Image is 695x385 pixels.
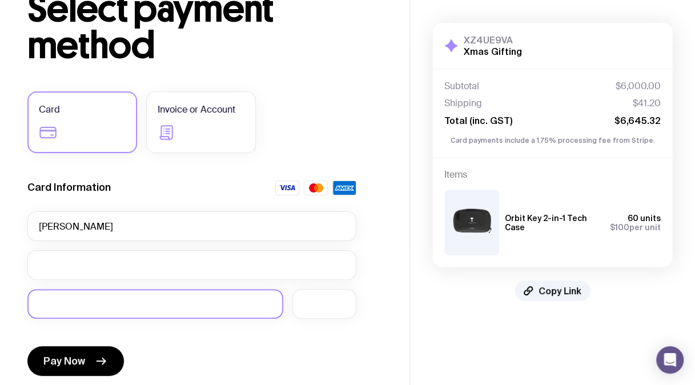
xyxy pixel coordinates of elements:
h3: XZ4UE9VA [464,34,522,46]
span: Total (inc. GST) [444,115,512,126]
button: Copy Link [515,280,590,301]
span: $41.20 [633,98,661,109]
h2: Xmas Gifting [464,46,522,57]
span: $6,000.00 [616,81,661,92]
h4: Items [444,169,661,181]
h3: Orbit Key 2-in-1 Tech Case [505,214,601,232]
label: Card Information [27,181,111,194]
iframe: Secure CVC input frame [304,298,345,309]
span: Subtotal [444,81,479,92]
span: Shipping [444,98,482,109]
span: $6,645.32 [614,115,661,126]
span: Pay Now [43,354,85,368]
p: Card payments include a 1.75% processing fee from Stripe. [444,135,661,146]
span: 60 units [628,214,661,223]
span: Card [39,103,60,117]
span: $100 [610,223,629,232]
button: Pay Now [27,346,124,376]
span: Invoice or Account [158,103,235,117]
input: Full name [27,211,356,241]
iframe: Secure card number input frame [39,259,345,270]
span: Copy Link [539,285,581,296]
div: Open Intercom Messenger [656,346,684,374]
iframe: Secure expiration date input frame [39,298,272,309]
span: per unit [610,223,661,232]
